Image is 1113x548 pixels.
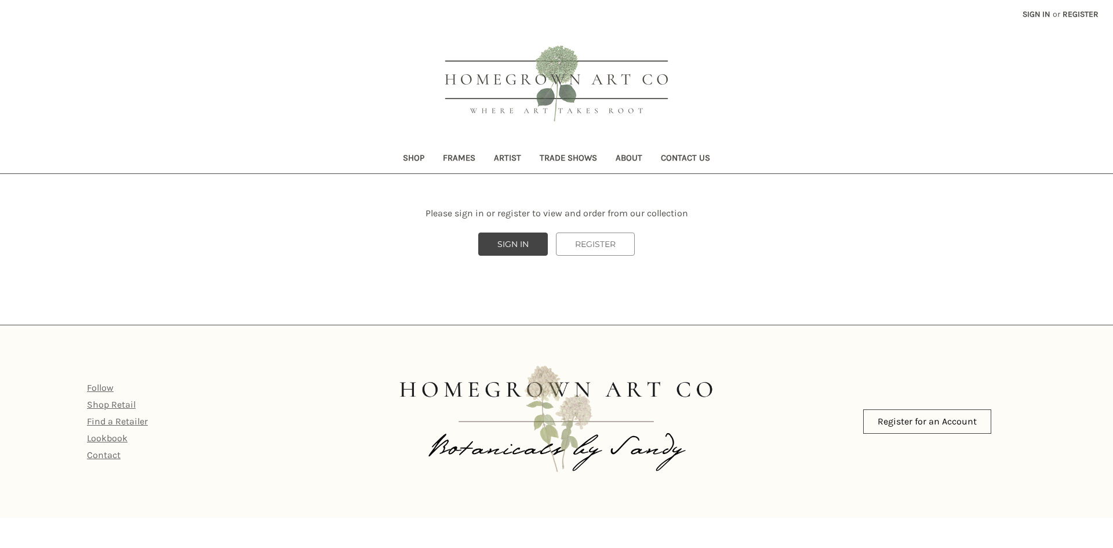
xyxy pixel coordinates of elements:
[87,382,114,393] a: Follow
[652,145,719,173] a: Contact Us
[434,145,485,173] a: Frames
[478,233,548,256] a: SIGN IN
[394,145,434,173] a: Shop
[425,208,688,219] span: Please sign in or register to view and order from our collection
[87,449,121,460] a: Contact
[485,145,530,173] a: Artist
[426,32,687,137] img: HOMEGROWN ART CO
[863,409,991,434] a: Register for an Account
[87,399,136,410] a: Shop Retail
[530,145,606,173] a: Trade Shows
[1052,8,1061,20] span: or
[556,233,635,256] a: REGISTER
[87,433,128,444] a: Lookbook
[87,416,148,427] a: Find a Retailer
[606,145,652,173] a: About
